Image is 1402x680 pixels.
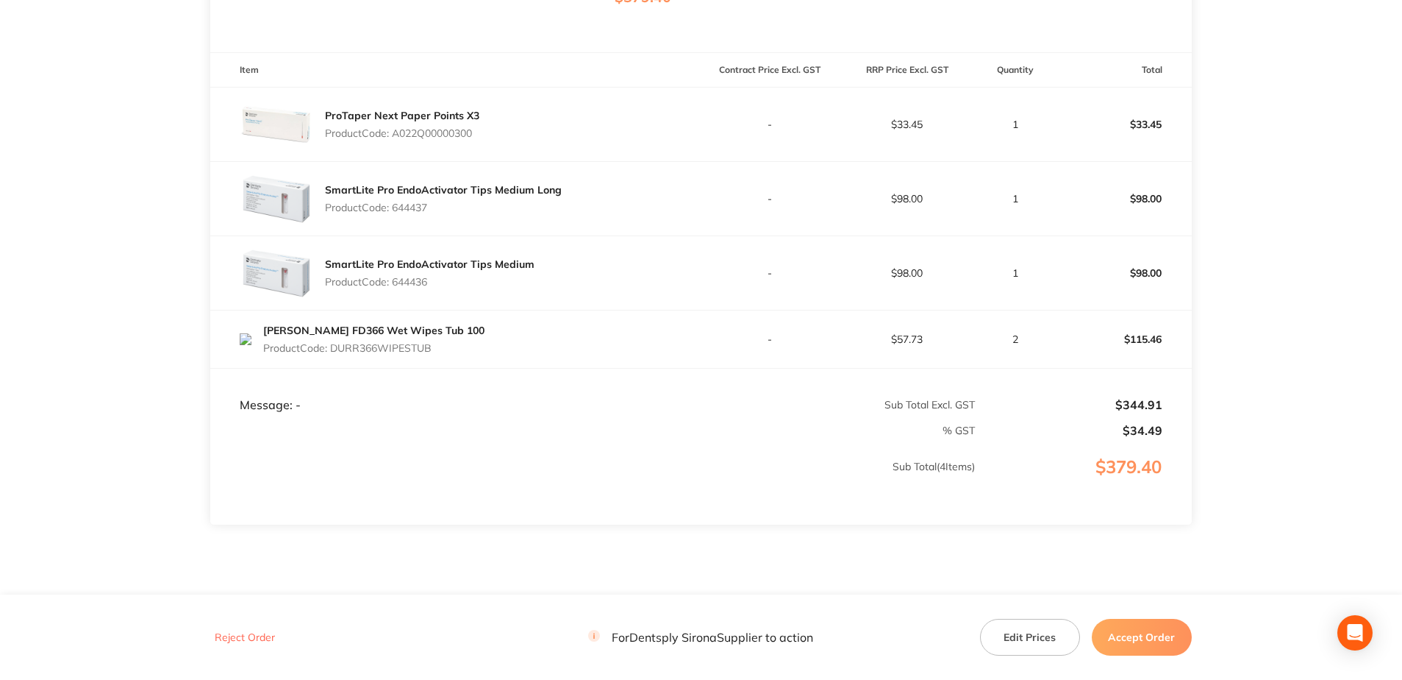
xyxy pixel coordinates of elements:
p: Product Code: DURR366WIPESTUB [263,342,484,354]
p: 1 [976,118,1054,130]
p: $33.45 [839,118,975,130]
p: - [701,333,837,345]
p: % GST [211,425,975,436]
p: $379.40 [976,457,1191,507]
p: $98.00 [1055,255,1191,291]
img: dTR3bnhjMQ [240,236,313,310]
p: $57.73 [839,333,975,345]
p: For Dentsply Sirona Supplier to action [588,631,813,645]
p: $98.00 [839,193,975,205]
p: 1 [976,267,1054,279]
th: Item [210,53,701,88]
a: [PERSON_NAME] FD366 Wet Wipes Tub 100 [263,324,484,337]
th: Quantity [976,53,1054,88]
p: $115.46 [1055,322,1191,357]
p: 2 [976,333,1054,345]
img: c2MzYzNwbQ [240,162,313,235]
button: Edit Prices [980,619,1080,656]
p: Product Code: A022Q00000300 [325,127,479,139]
td: Message: - [210,368,701,412]
div: Open Intercom Messenger [1337,615,1373,651]
th: Contract Price Excl. GST [701,53,838,88]
p: $34.49 [976,424,1162,437]
p: $33.45 [1055,107,1191,142]
p: - [701,118,837,130]
img: amxvYWFvdA [240,88,313,161]
button: Reject Order [210,631,279,645]
img: aHF6c3V2Yg [240,333,251,345]
a: ProTaper Next Paper Points X3 [325,109,479,122]
p: Product Code: 644437 [325,202,562,213]
p: $98.00 [839,267,975,279]
p: Sub Total Excl. GST [701,399,975,411]
a: SmartLite Pro EndoActivator Tips Medium [325,258,534,271]
p: $344.91 [976,398,1162,411]
p: $98.00 [1055,181,1191,216]
p: Product Code: 644436 [325,276,534,288]
p: 1 [976,193,1054,205]
p: - [701,193,837,205]
a: SmartLite Pro EndoActivator Tips Medium Long [325,183,562,196]
button: Accept Order [1092,619,1192,656]
th: RRP Price Excl. GST [838,53,976,88]
p: - [701,267,837,279]
th: Total [1054,53,1192,88]
p: Sub Total ( 4 Items) [211,461,975,502]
